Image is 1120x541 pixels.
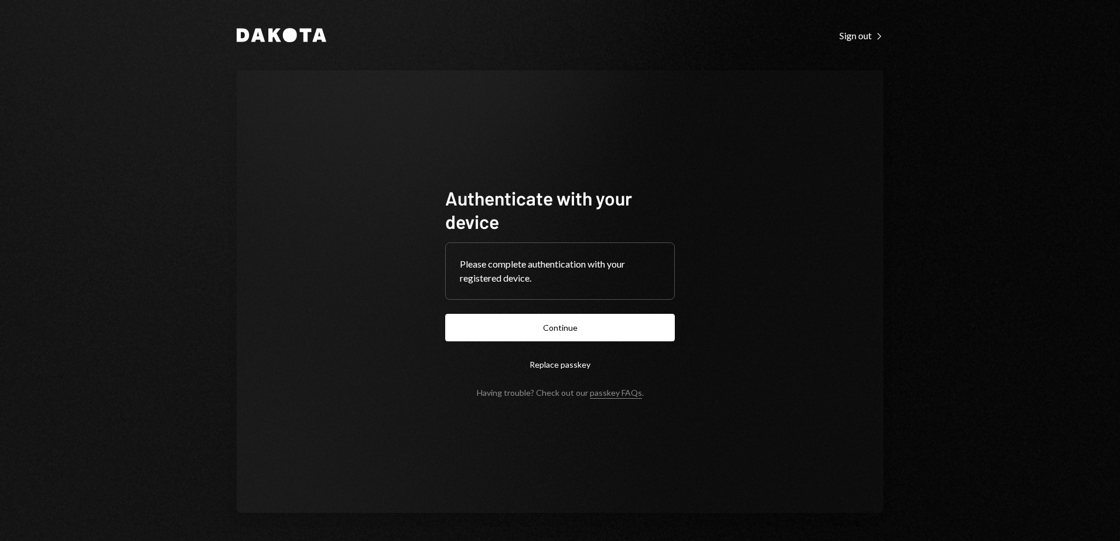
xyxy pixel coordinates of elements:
[590,388,642,399] a: passkey FAQs
[477,388,644,398] div: Having trouble? Check out our .
[839,30,883,42] div: Sign out
[460,257,660,285] div: Please complete authentication with your registered device.
[445,186,675,233] h1: Authenticate with your device
[445,314,675,341] button: Continue
[445,351,675,378] button: Replace passkey
[839,29,883,42] a: Sign out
